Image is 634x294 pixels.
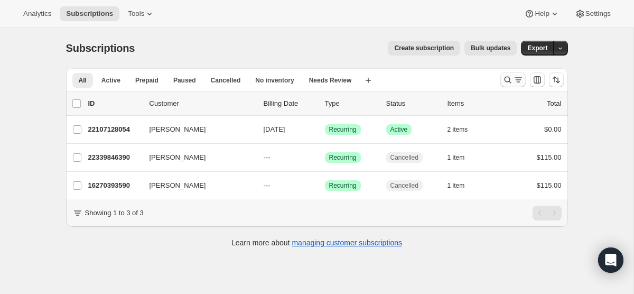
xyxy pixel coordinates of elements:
button: Settings [568,6,617,21]
button: Create subscription [388,41,460,56]
span: Needs Review [309,76,352,85]
button: 1 item [447,178,477,193]
span: 1 item [447,181,465,190]
p: 16270393590 [88,180,141,191]
div: Open Intercom Messenger [598,247,623,273]
p: Showing 1 to 3 of 3 [85,208,144,218]
div: Type [325,98,378,109]
button: Subscriptions [60,6,119,21]
button: Bulk updates [464,41,517,56]
p: Billing Date [264,98,316,109]
button: Customize table column order and visibility [530,72,545,87]
span: Settings [585,10,611,18]
button: [PERSON_NAME] [143,177,249,194]
span: Subscriptions [66,10,113,18]
button: 1 item [447,150,477,165]
span: Bulk updates [471,44,510,52]
span: $115.00 [537,181,562,189]
p: Total [547,98,561,109]
button: Tools [122,6,161,21]
div: IDCustomerBilling DateTypeStatusItemsTotal [88,98,562,109]
button: Create new view [360,73,377,88]
p: Learn more about [231,237,402,248]
span: Export [527,44,547,52]
button: Export [521,41,554,56]
span: $115.00 [537,153,562,161]
span: 1 item [447,153,465,162]
span: Create subscription [394,44,454,52]
span: Paused [173,76,196,85]
p: 22107128054 [88,124,141,135]
p: Customer [150,98,255,109]
button: [PERSON_NAME] [143,149,249,166]
button: Search and filter results [500,72,526,87]
span: 2 items [447,125,468,134]
p: Status [386,98,439,109]
span: Cancelled [390,153,418,162]
div: 22339846390[PERSON_NAME]---SuccessRecurringCancelled1 item$115.00 [88,150,562,165]
nav: Pagination [533,206,562,221]
span: [DATE] [264,125,285,133]
div: 16270393590[PERSON_NAME]---SuccessRecurringCancelled1 item$115.00 [88,178,562,193]
span: [PERSON_NAME] [150,124,206,135]
span: --- [264,181,271,189]
span: --- [264,153,271,161]
span: [PERSON_NAME] [150,180,206,191]
span: Subscriptions [66,42,135,54]
p: ID [88,98,141,109]
button: 2 items [447,122,480,137]
p: 22339846390 [88,152,141,163]
button: Sort the results [549,72,564,87]
span: Tools [128,10,144,18]
span: All [79,76,87,85]
div: Items [447,98,500,109]
span: Active [390,125,408,134]
span: Cancelled [211,76,241,85]
span: Cancelled [390,181,418,190]
button: Help [518,6,566,21]
span: Active [101,76,120,85]
span: No inventory [255,76,294,85]
span: Help [535,10,549,18]
span: Recurring [329,125,357,134]
div: 22107128054[PERSON_NAME][DATE]SuccessRecurringSuccessActive2 items$0.00 [88,122,562,137]
span: $0.00 [544,125,562,133]
span: Recurring [329,153,357,162]
span: [PERSON_NAME] [150,152,206,163]
a: managing customer subscriptions [292,238,402,247]
span: Recurring [329,181,357,190]
button: [PERSON_NAME] [143,121,249,138]
span: Prepaid [135,76,158,85]
span: Analytics [23,10,51,18]
button: Analytics [17,6,58,21]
